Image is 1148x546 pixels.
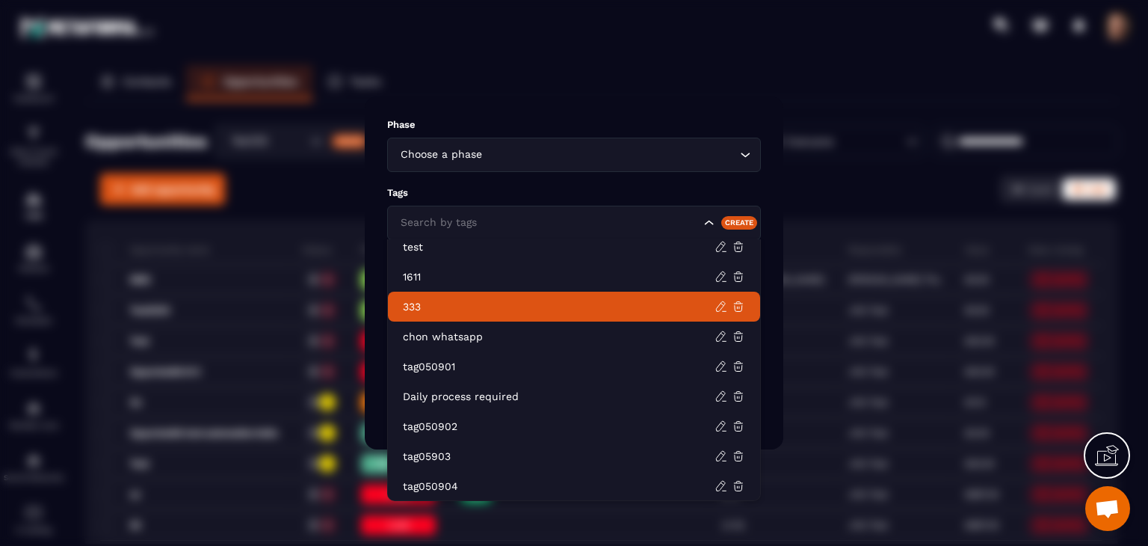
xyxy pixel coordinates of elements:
div: Create [721,216,758,230]
span: Choose a phase [397,147,485,163]
p: Phase [387,119,761,130]
p: Tags [387,187,761,198]
div: Search for option [387,206,761,240]
p: 333 [403,299,715,314]
div: Search for option [387,138,761,172]
p: test [403,239,715,254]
input: Search for option [397,215,700,231]
p: tag050902 [403,419,715,434]
p: tag050904 [403,479,715,494]
input: Search for option [485,147,736,163]
p: Daily process required [403,389,715,404]
a: Mở cuộc trò chuyện [1085,486,1130,531]
p: chon whatsapp [403,329,715,344]
p: tag05903 [403,449,715,464]
p: 1611 [403,269,715,284]
p: tag050901 [403,359,715,374]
